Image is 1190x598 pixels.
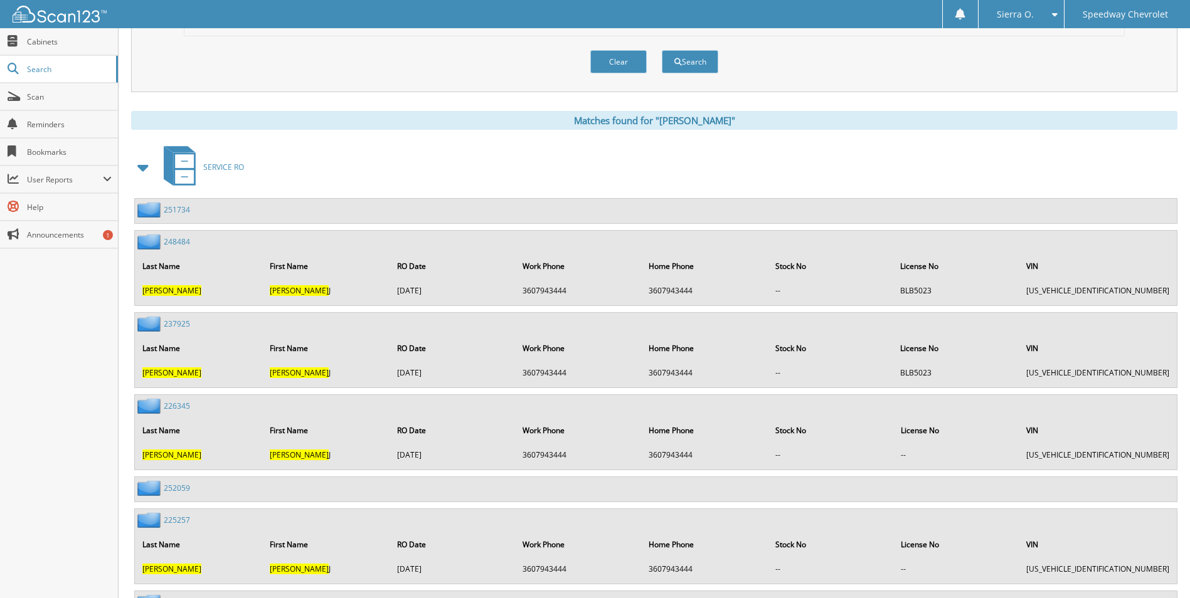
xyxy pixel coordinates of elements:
[516,335,642,361] th: Work Phone
[997,11,1034,18] span: Sierra O.
[270,449,329,460] span: [PERSON_NAME]
[894,280,1019,301] td: BLB5023
[1020,532,1176,557] th: VIN
[164,401,190,411] a: 226345
[164,483,190,493] a: 252059
[769,253,893,279] th: Stock No
[391,532,515,557] th: RO Date
[137,202,164,218] img: folder2.png
[769,559,893,579] td: --
[27,119,112,130] span: Reminders
[263,253,390,279] th: First Name
[156,142,244,192] a: SERVICE RO
[516,417,642,443] th: Work Phone
[895,417,1019,443] th: License No
[516,362,642,383] td: 3607943444
[263,532,390,557] th: First Name
[13,6,107,23] img: scan123-logo-white.svg
[136,335,262,361] th: Last Name
[142,564,201,574] span: [PERSON_NAME]
[516,444,642,465] td: 3607943444
[1020,559,1176,579] td: [US_VEHICLE_IDENTIFICATION_NUMBER]
[1020,335,1176,361] th: VIN
[136,253,262,279] th: Last Name
[263,280,390,301] td: J
[103,230,113,240] div: 1
[642,280,768,301] td: 3607943444
[769,532,893,557] th: Stock No
[391,362,515,383] td: [DATE]
[769,417,893,443] th: Stock No
[263,417,390,443] th: First Name
[894,253,1019,279] th: License No
[642,559,768,579] td: 3607943444
[27,64,110,75] span: Search
[137,480,164,496] img: folder2.png
[894,335,1019,361] th: License No
[137,234,164,249] img: folder2.png
[1020,253,1176,279] th: VIN
[590,50,647,73] button: Clear
[164,318,190,329] a: 237925
[136,417,262,443] th: Last Name
[1127,538,1190,598] iframe: Chat Widget
[203,162,244,172] span: SERVICE RO
[642,532,768,557] th: Home Phone
[662,50,718,73] button: Search
[270,564,329,574] span: [PERSON_NAME]
[142,285,201,296] span: [PERSON_NAME]
[895,559,1019,579] td: --
[391,559,515,579] td: [DATE]
[516,559,642,579] td: 3607943444
[769,335,893,361] th: Stock No
[642,362,768,383] td: 3607943444
[137,512,164,528] img: folder2.png
[642,335,768,361] th: Home Phone
[136,532,262,557] th: Last Name
[27,174,103,185] span: User Reports
[263,444,390,465] td: J
[270,367,329,378] span: [PERSON_NAME]
[27,92,112,102] span: Scan
[27,229,112,240] span: Announcements
[769,280,893,301] td: --
[164,204,190,215] a: 251734
[895,444,1019,465] td: --
[516,280,642,301] td: 3607943444
[1020,417,1176,443] th: VIN
[769,444,893,465] td: --
[263,362,390,383] td: J
[1083,11,1168,18] span: Speedway Chevrolet
[27,36,112,47] span: Cabinets
[769,362,893,383] td: --
[164,515,190,525] a: 225257
[27,147,112,157] span: Bookmarks
[516,532,642,557] th: Work Phone
[642,253,768,279] th: Home Phone
[27,202,112,212] span: Help
[131,111,1177,130] div: Matches found for "[PERSON_NAME]"
[642,417,768,443] th: Home Phone
[642,444,768,465] td: 3607943444
[1020,280,1176,301] td: [US_VEHICLE_IDENTIFICATION_NUMBER]
[142,449,201,460] span: [PERSON_NAME]
[1020,362,1176,383] td: [US_VEHICLE_IDENTIFICATION_NUMBER]
[391,417,515,443] th: RO Date
[391,444,515,465] td: [DATE]
[137,398,164,414] img: folder2.png
[894,362,1019,383] td: BLB5023
[391,335,515,361] th: RO Date
[142,367,201,378] span: [PERSON_NAME]
[137,316,164,332] img: folder2.png
[391,280,515,301] td: [DATE]
[516,253,642,279] th: Work Phone
[270,285,329,296] span: [PERSON_NAME]
[263,335,390,361] th: First Name
[895,532,1019,557] th: License No
[164,236,190,247] a: 248484
[1020,444,1176,465] td: [US_VEHICLE_IDENTIFICATION_NUMBER]
[391,253,515,279] th: RO Date
[263,559,390,579] td: J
